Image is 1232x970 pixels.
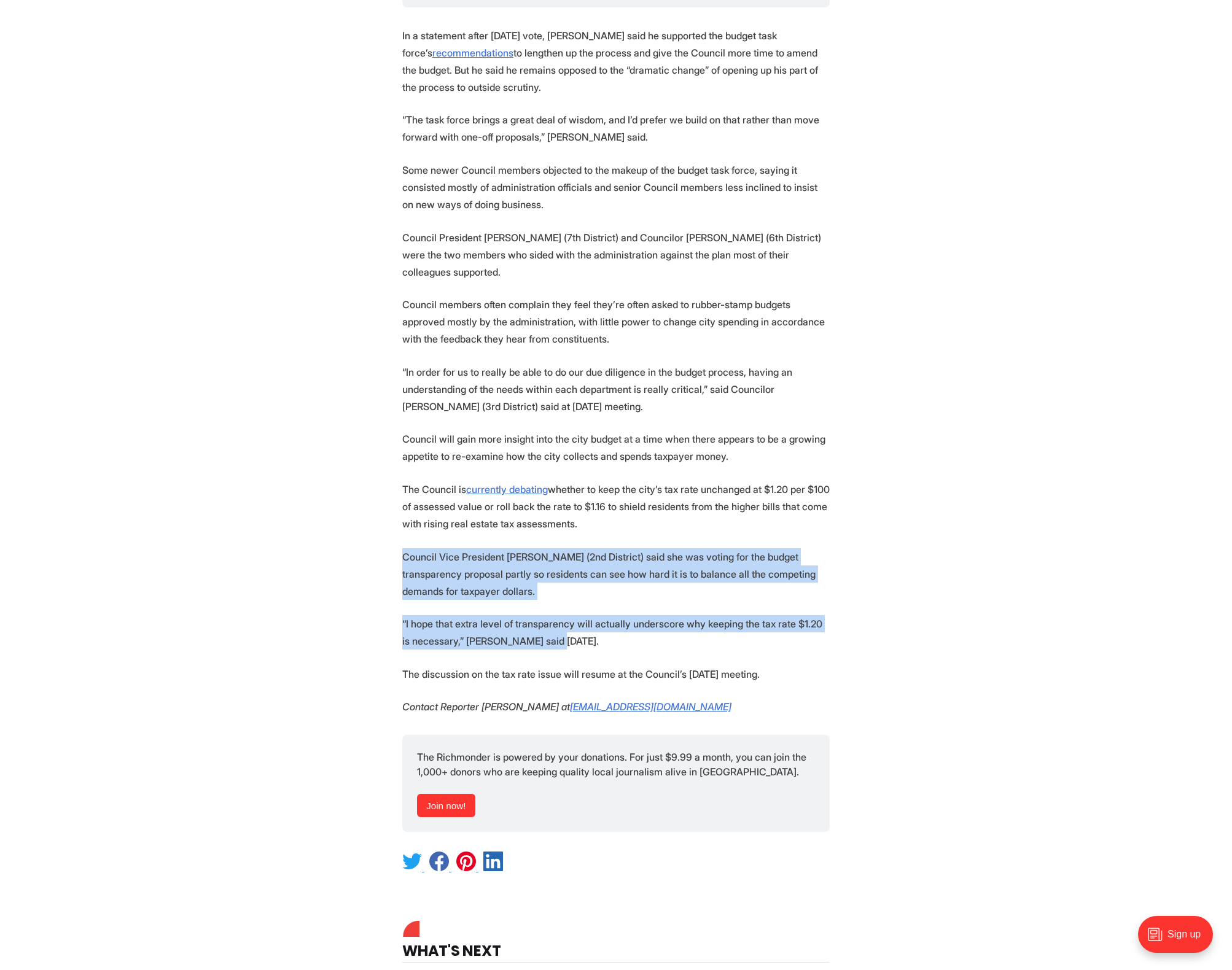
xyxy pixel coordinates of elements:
[402,111,830,145] p: “The task force brings a great deal of wisdom, and I’d prefer we build on that rather than move f...
[417,794,475,817] a: Join now!
[402,27,830,96] p: In a statement after [DATE] vote, [PERSON_NAME] said he supported the budget task force’s to leng...
[1128,910,1232,970] iframe: portal-trigger
[402,615,830,650] p: “I hope that extra level of transparency will actually underscore why keeping the tax rate $1.20 ...
[402,363,830,415] p: “In order for us to really be able to do our due diligence in the budget process, having an under...
[402,548,830,600] p: Council Vice President [PERSON_NAME] (2nd District) said she was voting for the budget transparen...
[432,47,513,59] a: recommendations
[402,481,830,532] p: The Council is whether to keep the city’s tax rate unchanged at $1.20 per $100 of assessed value ...
[402,296,830,347] p: Council members often complain they feel they’re often asked to rubber-stamp budgets approved mos...
[402,924,830,963] h4: What's Next
[402,700,570,713] em: Contact Reporter [PERSON_NAME] at
[402,430,830,465] p: Council will gain more insight into the city budget at a time when there appears to be a growing ...
[402,665,830,683] p: The discussion on the tax rate issue will resume at the Council’s [DATE] meeting.
[417,751,809,778] span: The Richmonder is powered by your donations. For just $9.99 a month, you can join the 1,000+ dono...
[466,483,548,495] a: currently debating
[402,161,830,213] p: Some newer Council members objected to the makeup of the budget task force, saying it consisted m...
[570,700,731,713] a: [EMAIL_ADDRESS][DOMAIN_NAME]
[402,229,830,281] p: Council President [PERSON_NAME] (7th District) and Councilor [PERSON_NAME] (6th District) were th...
